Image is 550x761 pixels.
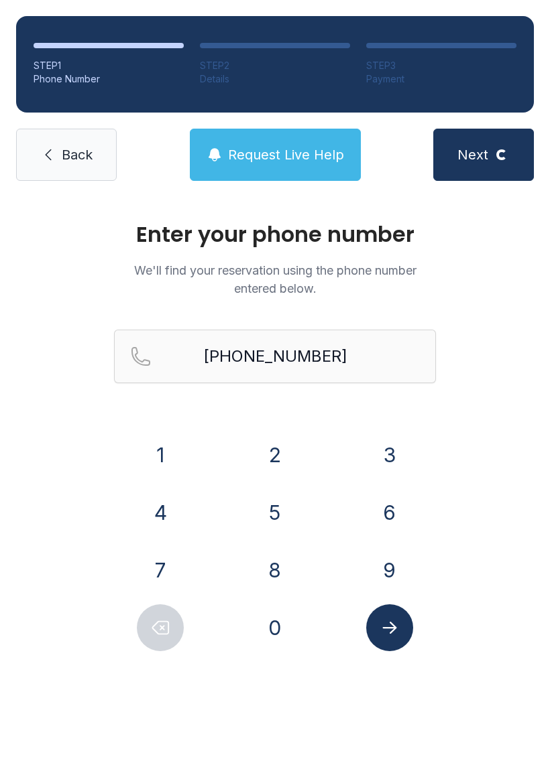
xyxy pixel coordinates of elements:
[252,489,298,536] button: 5
[366,489,413,536] button: 6
[137,547,184,594] button: 7
[34,72,184,86] div: Phone Number
[200,72,350,86] div: Details
[137,604,184,651] button: Delete number
[366,59,516,72] div: STEP 3
[200,59,350,72] div: STEP 2
[252,547,298,594] button: 8
[366,431,413,478] button: 3
[114,224,436,245] h1: Enter your phone number
[228,145,344,164] span: Request Live Help
[366,604,413,651] button: Submit lookup form
[137,431,184,478] button: 1
[114,261,436,297] p: We'll find your reservation using the phone number entered below.
[252,431,298,478] button: 2
[366,72,516,86] div: Payment
[252,604,298,651] button: 0
[366,547,413,594] button: 9
[34,59,184,72] div: STEP 1
[114,330,436,383] input: Reservation phone number
[137,489,184,536] button: 4
[62,145,93,164] span: Back
[457,145,488,164] span: Next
